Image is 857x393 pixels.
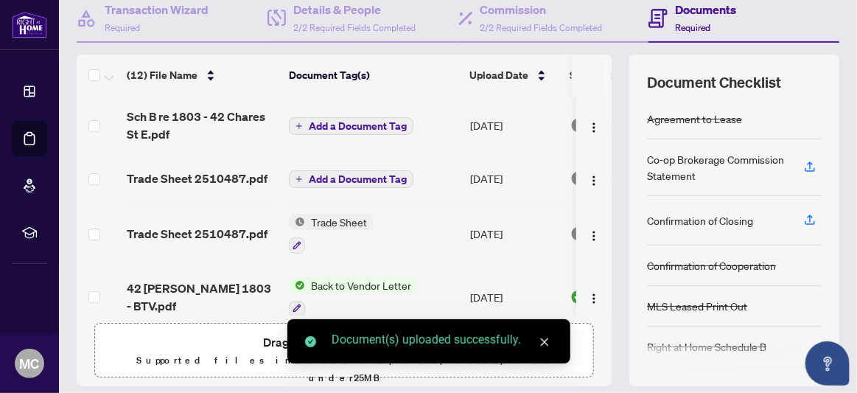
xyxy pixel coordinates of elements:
[289,277,417,317] button: Status IconBack to Vendor Letter
[464,155,564,202] td: [DATE]
[469,67,528,83] span: Upload Date
[675,1,736,18] h4: Documents
[289,170,413,188] button: Add a Document Tag
[464,202,564,265] td: [DATE]
[289,277,305,293] img: Status Icon
[647,111,742,127] div: Agreement to Lease
[104,352,584,387] p: Supported files include .PDF, .JPG, .JPEG, .PNG under 25 MB
[570,117,587,133] img: Document Status
[127,170,267,187] span: Trade Sheet 2510487.pdf
[647,212,753,229] div: Confirmation of Closing
[309,174,407,184] span: Add a Document Tag
[105,22,140,33] span: Required
[464,55,564,96] th: Upload Date
[295,175,303,183] span: plus
[293,22,416,33] span: 2/2 Required Fields Completed
[305,277,417,293] span: Back to Vendor Letter
[289,214,305,230] img: Status Icon
[105,1,209,18] h4: Transaction Wizard
[570,67,600,83] span: Status
[464,265,564,329] td: [DATE]
[309,121,407,131] span: Add a Document Tag
[305,336,316,347] span: check-circle
[582,114,606,137] button: Logo
[289,117,413,135] button: Add a Document Tag
[582,167,606,190] button: Logo
[588,293,600,305] img: Logo
[647,338,766,355] div: Right at Home Schedule B
[289,170,413,189] button: Add a Document Tag
[582,285,606,309] button: Logo
[295,122,303,130] span: plus
[564,55,689,96] th: Status
[805,341,850,386] button: Open asap
[263,333,425,352] span: Drag & Drop or
[289,116,413,136] button: Add a Document Tag
[305,214,373,230] span: Trade Sheet
[127,67,197,83] span: (12) File Name
[289,214,373,254] button: Status IconTrade Sheet
[588,122,600,133] img: Logo
[582,222,606,246] button: Logo
[570,289,587,305] img: Document Status
[588,175,600,187] img: Logo
[293,1,416,18] h4: Details & People
[570,226,587,242] img: Document Status
[121,55,283,96] th: (12) File Name
[127,279,277,315] span: 42 [PERSON_NAME] 1803 - BTV.pdf
[12,11,47,38] img: logo
[464,96,564,155] td: [DATE]
[647,257,776,274] div: Confirmation of Cooperation
[675,22,710,33] span: Required
[20,353,40,374] span: MC
[127,108,277,143] span: Sch B re 1803 - 42 Chares St E.pdf
[127,225,267,243] span: Trade Sheet 2510487.pdf
[647,151,786,184] div: Co-op Brokerage Commission Statement
[570,170,587,187] img: Document Status
[588,230,600,242] img: Logo
[480,1,603,18] h4: Commission
[480,22,603,33] span: 2/2 Required Fields Completed
[536,334,553,350] a: Close
[647,298,747,314] div: MLS Leased Print Out
[332,331,553,349] div: Document(s) uploaded successfully.
[283,55,464,96] th: Document Tag(s)
[539,337,550,347] span: close
[647,72,781,93] span: Document Checklist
